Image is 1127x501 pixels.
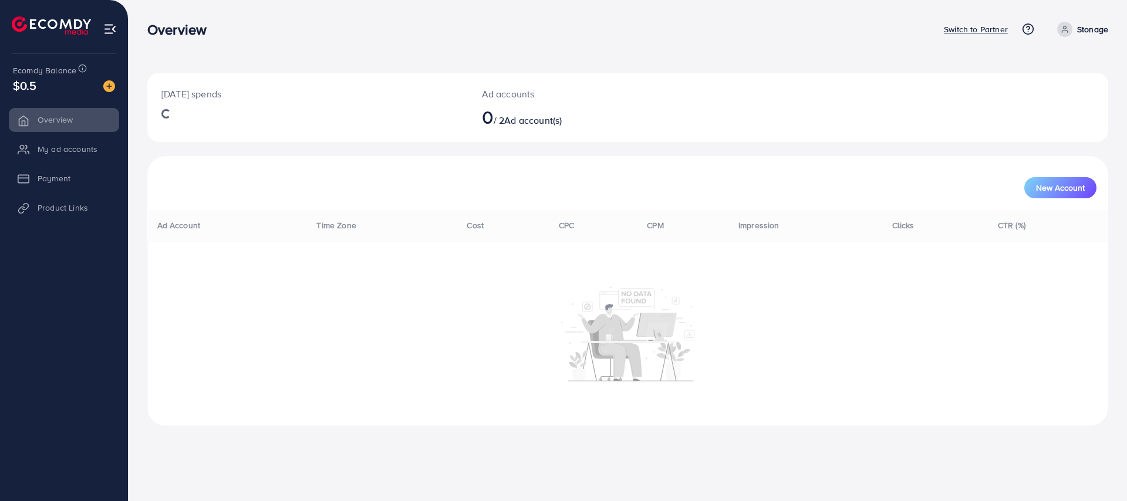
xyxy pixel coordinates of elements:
[13,65,76,76] span: Ecomdy Balance
[1052,22,1108,37] a: Stonage
[103,22,117,36] img: menu
[944,22,1008,36] p: Switch to Partner
[482,87,694,101] p: Ad accounts
[12,16,91,35] img: logo
[1077,22,1108,36] p: Stonage
[482,103,494,130] span: 0
[504,114,562,127] span: Ad account(s)
[103,80,115,92] img: image
[161,87,454,101] p: [DATE] spends
[482,106,694,128] h2: / 2
[1024,177,1096,198] button: New Account
[147,21,216,38] h3: Overview
[1036,184,1085,192] span: New Account
[13,77,37,94] span: $0.5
